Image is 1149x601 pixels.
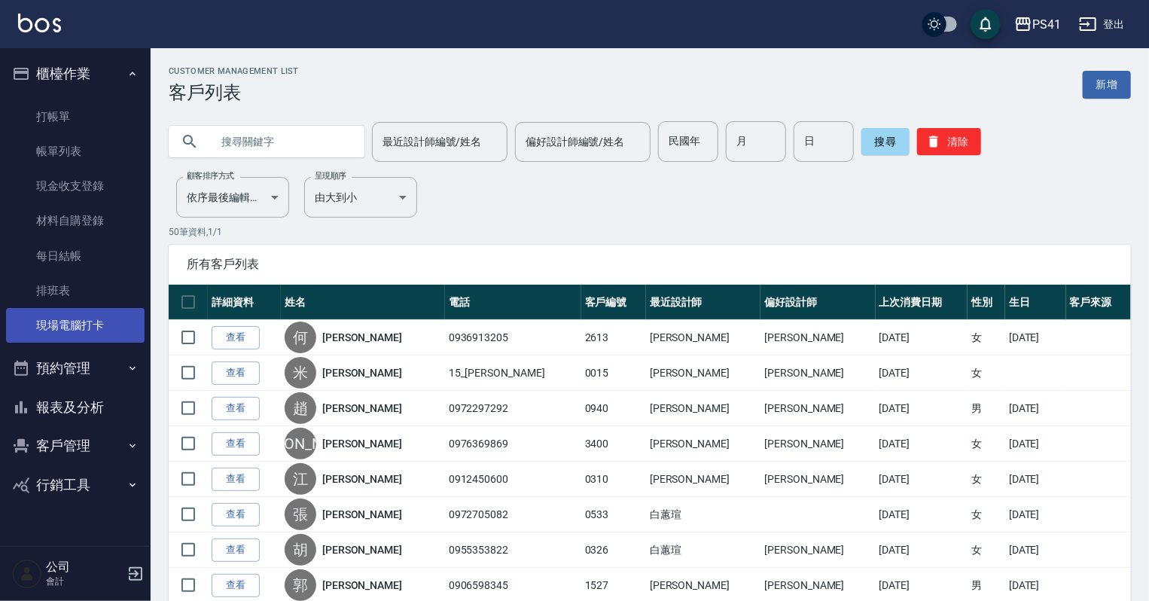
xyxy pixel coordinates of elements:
td: [DATE] [1005,532,1066,568]
td: 3400 [581,426,646,462]
div: 依序最後編輯時間 [176,177,289,218]
td: 0955353822 [445,532,581,568]
button: 報表及分析 [6,388,145,427]
td: [DATE] [876,320,968,355]
a: 現場電腦打卡 [6,308,145,343]
a: 查看 [212,432,260,456]
td: [DATE] [876,391,968,426]
th: 最近設計師 [646,285,760,320]
td: 0015 [581,355,646,391]
div: 張 [285,499,316,530]
td: [DATE] [1005,462,1066,497]
a: [PERSON_NAME] [322,471,402,487]
a: 新增 [1083,71,1131,99]
a: 材料自購登錄 [6,203,145,238]
td: 0310 [581,462,646,497]
a: 查看 [212,538,260,562]
a: 打帳單 [6,99,145,134]
td: 女 [968,355,1005,391]
td: 白蕙瑄 [646,532,760,568]
th: 上次消費日期 [876,285,968,320]
button: 櫃檯作業 [6,54,145,93]
button: 行銷工具 [6,465,145,505]
th: 姓名 [281,285,445,320]
td: [PERSON_NAME] [760,355,875,391]
input: 搜尋關鍵字 [211,121,352,162]
a: [PERSON_NAME] [322,542,402,557]
td: 女 [968,497,1005,532]
td: [PERSON_NAME] [646,391,760,426]
th: 生日 [1005,285,1066,320]
button: 客戶管理 [6,426,145,465]
a: 查看 [212,362,260,385]
td: 0940 [581,391,646,426]
th: 客戶編號 [581,285,646,320]
td: [PERSON_NAME] [760,426,875,462]
span: 所有客戶列表 [187,257,1113,272]
td: [DATE] [876,462,968,497]
td: 女 [968,426,1005,462]
button: save [971,9,1001,39]
a: [PERSON_NAME] [322,401,402,416]
label: 呈現順序 [315,170,346,182]
td: 0972297292 [445,391,581,426]
td: [DATE] [1005,320,1066,355]
td: [PERSON_NAME] [760,462,875,497]
a: [PERSON_NAME] [322,578,402,593]
h3: 客戶列表 [169,82,299,103]
h5: 公司 [46,560,123,575]
td: [DATE] [1005,391,1066,426]
div: 米 [285,357,316,389]
a: 每日結帳 [6,239,145,273]
div: PS41 [1032,15,1061,34]
td: 15_[PERSON_NAME] [445,355,581,391]
td: [PERSON_NAME] [646,355,760,391]
button: 清除 [917,128,981,155]
a: [PERSON_NAME] [322,507,402,522]
td: [PERSON_NAME] [646,320,760,355]
div: 郭 [285,569,316,601]
td: [PERSON_NAME] [760,320,875,355]
a: [PERSON_NAME] [322,330,402,345]
img: Logo [18,14,61,32]
th: 電話 [445,285,581,320]
button: 登出 [1073,11,1131,38]
td: [DATE] [876,532,968,568]
a: 現金收支登錄 [6,169,145,203]
th: 性別 [968,285,1005,320]
div: [PERSON_NAME] [285,428,316,459]
a: 查看 [212,397,260,420]
div: 江 [285,463,316,495]
a: [PERSON_NAME] [322,365,402,380]
td: 白蕙瑄 [646,497,760,532]
div: 胡 [285,534,316,566]
div: 由大到小 [304,177,417,218]
button: 預約管理 [6,349,145,388]
td: [PERSON_NAME] [646,462,760,497]
td: 女 [968,532,1005,568]
td: 女 [968,462,1005,497]
p: 50 筆資料, 1 / 1 [169,225,1131,239]
td: 0326 [581,532,646,568]
td: 0976369869 [445,426,581,462]
a: [PERSON_NAME] [322,436,402,451]
a: 查看 [212,326,260,349]
label: 顧客排序方式 [187,170,234,182]
button: 搜尋 [861,128,910,155]
a: 排班表 [6,273,145,308]
td: [PERSON_NAME] [646,426,760,462]
a: 查看 [212,468,260,491]
td: 0936913205 [445,320,581,355]
td: 0972705082 [445,497,581,532]
td: [DATE] [876,426,968,462]
td: 男 [968,391,1005,426]
th: 詳細資料 [208,285,281,320]
h2: Customer Management List [169,66,299,76]
td: 0912450600 [445,462,581,497]
td: [DATE] [1005,497,1066,532]
th: 偏好設計師 [760,285,875,320]
th: 客戶來源 [1066,285,1131,320]
a: 查看 [212,574,260,597]
div: 趙 [285,392,316,424]
button: PS41 [1008,9,1067,40]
